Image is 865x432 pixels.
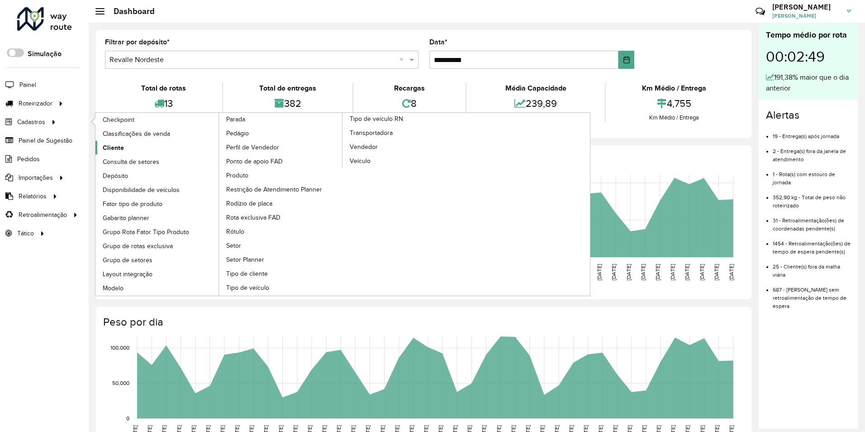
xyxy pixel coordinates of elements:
[103,129,170,139] span: Classificações de venda
[350,128,393,138] span: Transportadora
[766,29,851,41] div: Tempo médio por rota
[19,136,72,145] span: Painel de Sugestão
[95,267,219,281] a: Layout integração
[356,83,464,94] div: Recargas
[103,115,134,125] span: Checkpoint
[640,264,646,280] text: [DATE]
[225,83,350,94] div: Total de entregas
[226,227,244,236] span: Rótulo
[28,48,62,59] label: Simulação
[618,51,634,69] button: Choose Date
[103,269,152,279] span: Layout integração
[103,241,173,251] span: Grupo de rotas exclusiva
[350,142,378,152] span: Vendedor
[219,182,343,196] a: Restrição de Atendimento Planner
[226,171,248,180] span: Produto
[225,94,350,113] div: 382
[105,6,155,16] h2: Dashboard
[95,281,219,295] a: Modelo
[219,239,343,252] a: Setor
[219,267,343,280] a: Tipo de cliente
[105,37,170,48] label: Filtrar por depósito
[112,380,129,386] text: 50,000
[103,185,180,195] span: Disponibilidade de veículos
[626,264,632,280] text: [DATE]
[95,253,219,267] a: Grupo de setores
[226,199,272,208] span: Rodízio de placa
[103,316,742,329] h4: Peso por dia
[219,113,466,296] a: Tipo de veículo RN
[356,94,464,113] div: 8
[670,264,675,280] text: [DATE]
[19,80,36,90] span: Painel
[103,227,189,237] span: Grupo Rota Fator Tipo Produto
[95,211,219,225] a: Gabarito planner
[350,114,403,124] span: Tipo de veículo RN
[226,269,268,278] span: Tipo de cliente
[773,233,851,256] li: 1454 - Retroalimentação(ões) de tempo de espera pendente(s)
[103,199,162,209] span: Fator tipo de produto
[226,157,283,166] span: Ponto de apoio FAD
[608,83,740,94] div: Km Médio / Entrega
[226,283,269,293] span: Tipo de veículo
[429,37,447,48] label: Data
[219,253,343,266] a: Setor Planner
[773,163,851,187] li: 1 - Rota(s) com estouro de jornada
[107,94,220,113] div: 13
[608,94,740,113] div: 4,755
[219,154,343,168] a: Ponto de apoio FAD
[608,113,740,122] div: Km Médio / Entrega
[342,140,466,154] a: Vendedor
[103,171,128,181] span: Depósito
[103,213,149,223] span: Gabarito planner
[226,143,279,152] span: Perfil de Vendedor
[342,154,466,168] a: Veículo
[713,264,719,280] text: [DATE]
[103,283,124,293] span: Modelo
[95,225,219,239] a: Grupo Rota Fator Tipo Produto
[773,140,851,163] li: 2 - Entrega(s) fora da janela de atendimento
[773,125,851,140] li: 19 - Entrega(s) após jornada
[219,197,343,210] a: Rodízio de placa
[95,197,219,211] a: Fator tipo de produto
[766,109,851,122] h4: Alertas
[95,239,219,253] a: Grupo de rotas exclusiva
[773,279,851,310] li: 687 - [PERSON_NAME] sem retroalimentação de tempo de espera
[772,12,840,20] span: [PERSON_NAME]
[226,255,264,264] span: Setor Planner
[95,155,219,168] a: Consulta de setores
[219,225,343,238] a: Rótulo
[103,143,124,153] span: Cliente
[95,113,343,296] a: Parada
[655,264,661,280] text: [DATE]
[751,2,770,21] a: Contato Rápido
[19,99,52,108] span: Roteirizador
[17,154,40,164] span: Pedidos
[95,141,219,154] a: Cliente
[399,54,407,65] span: Clear all
[95,113,219,126] a: Checkpoint
[772,3,840,11] h3: [PERSON_NAME]
[226,185,322,194] span: Restrição de Atendimento Planner
[611,264,617,280] text: [DATE]
[226,241,241,250] span: Setor
[219,140,343,154] a: Perfil de Vendedor
[95,169,219,182] a: Depósito
[773,187,851,210] li: 352,90 kg - Total de peso não roteirizado
[773,256,851,279] li: 25 - Cliente(s) fora da malha viária
[17,229,34,238] span: Tático
[469,83,603,94] div: Média Capacidade
[226,213,280,222] span: Rota exclusiva FAD
[350,156,371,166] span: Veículo
[766,41,851,72] div: 00:02:49
[728,264,734,280] text: [DATE]
[684,264,690,280] text: [DATE]
[17,117,45,127] span: Cadastros
[226,129,249,138] span: Pedágio
[126,415,129,421] text: 0
[219,211,343,224] a: Rota exclusiva FAD
[103,255,152,265] span: Grupo de setores
[107,83,220,94] div: Total de rotas
[342,126,466,139] a: Transportadora
[95,127,219,140] a: Classificações de venda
